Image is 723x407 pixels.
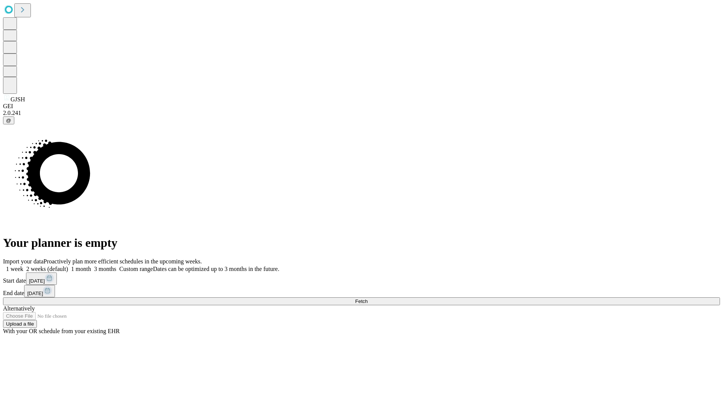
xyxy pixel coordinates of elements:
span: GJSH [11,96,25,103]
button: [DATE] [24,285,55,297]
div: Start date [3,272,720,285]
span: [DATE] [27,291,43,296]
div: GEI [3,103,720,110]
button: Upload a file [3,320,37,328]
button: @ [3,116,14,124]
span: 2 weeks (default) [26,266,68,272]
span: [DATE] [29,278,45,284]
span: Alternatively [3,305,35,312]
button: [DATE] [26,272,57,285]
div: 2.0.241 [3,110,720,116]
span: 1 week [6,266,23,272]
span: 3 months [94,266,116,272]
span: Proactively plan more efficient schedules in the upcoming weeks. [44,258,202,265]
span: Dates can be optimized up to 3 months in the future. [153,266,279,272]
span: Custom range [119,266,153,272]
button: Fetch [3,297,720,305]
span: With your OR schedule from your existing EHR [3,328,120,334]
span: Fetch [355,298,368,304]
span: Import your data [3,258,44,265]
span: 1 month [71,266,91,272]
div: End date [3,285,720,297]
span: @ [6,118,11,123]
h1: Your planner is empty [3,236,720,250]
